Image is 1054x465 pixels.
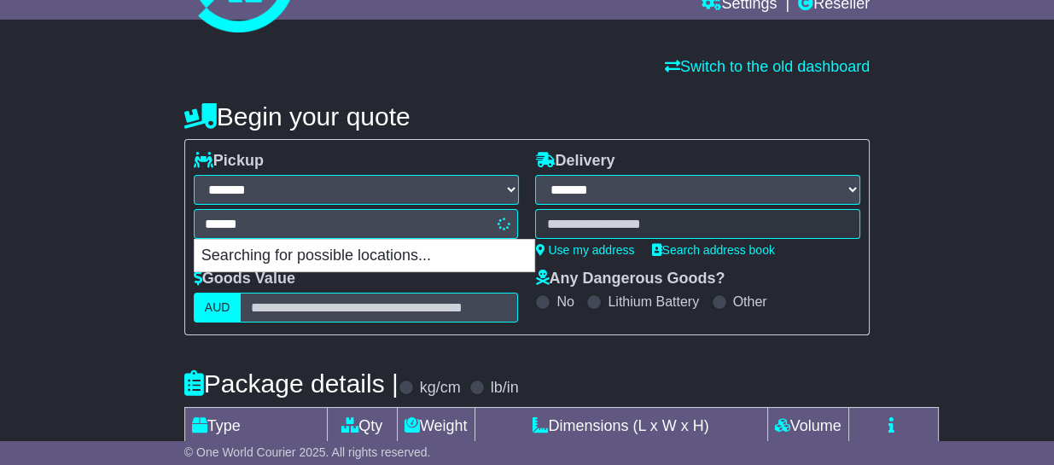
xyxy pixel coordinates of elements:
label: Other [733,294,767,310]
td: Volume [767,407,848,445]
label: kg/cm [420,379,461,398]
label: Goods Value [194,270,295,288]
td: Weight [397,407,475,445]
typeahead: Please provide city [194,209,519,239]
a: Use my address [535,243,634,257]
label: lb/in [491,379,519,398]
label: No [556,294,574,310]
span: © One World Courier 2025. All rights reserved. [184,445,431,459]
p: Searching for possible locations... [195,240,534,272]
a: Search address book [652,243,775,257]
h4: Package details | [184,369,399,398]
td: Type [184,407,327,445]
label: Any Dangerous Goods? [535,270,725,288]
label: AUD [194,293,242,323]
td: Qty [327,407,397,445]
a: Switch to the old dashboard [665,58,870,75]
h4: Begin your quote [184,102,870,131]
label: Pickup [194,152,264,171]
label: Delivery [535,152,614,171]
td: Dimensions (L x W x H) [475,407,767,445]
label: Lithium Battery [608,294,699,310]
